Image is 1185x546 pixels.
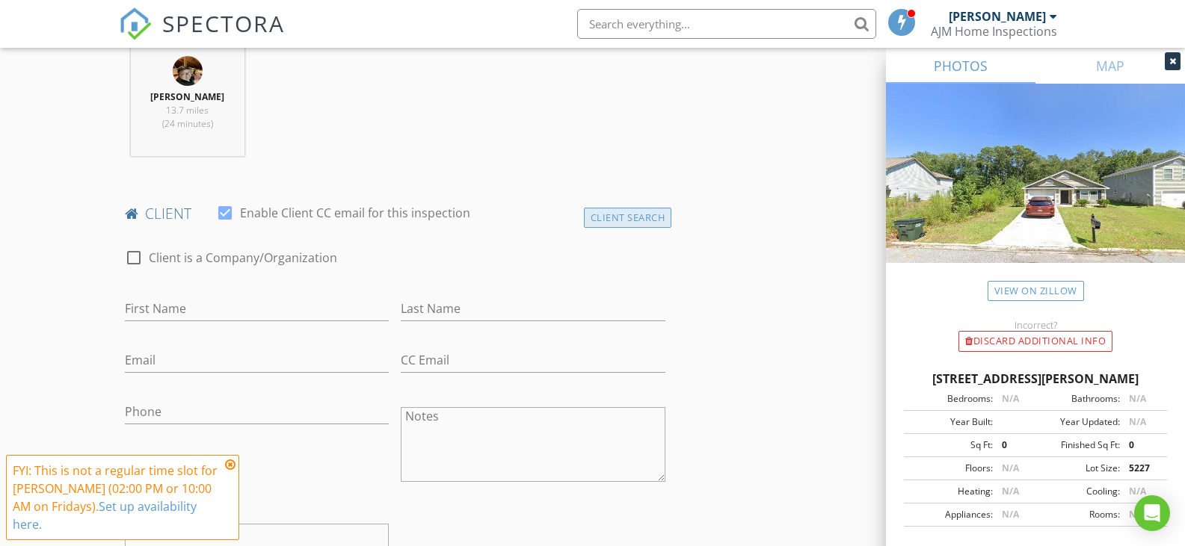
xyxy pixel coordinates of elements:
span: N/A [1002,392,1019,405]
div: 5227 [1120,462,1163,475]
span: N/A [1129,415,1146,428]
div: Bedrooms: [908,392,993,406]
a: PHOTOS [886,48,1035,84]
div: Open Intercom Messenger [1134,495,1170,531]
div: Appliances: [908,508,993,521]
span: N/A [1129,508,1146,521]
span: 13.7 miles [166,104,209,117]
span: N/A [1129,392,1146,405]
div: Discard Additional info [958,331,1112,352]
span: N/A [1002,485,1019,497]
div: Year Built: [908,415,993,429]
label: Enable Client CC email for this inspection [240,205,470,220]
span: SPECTORA [162,7,285,39]
span: N/A [1002,508,1019,521]
a: SPECTORA [119,20,285,52]
img: selfie_inspection.png [173,56,203,86]
div: AJM Home Inspections [931,24,1057,39]
div: 0 [993,438,1035,452]
div: 0 [1120,438,1163,452]
div: [PERSON_NAME] [949,9,1046,24]
div: Lot Size: [1035,462,1120,475]
div: Incorrect? [886,319,1185,331]
span: N/A [1002,462,1019,474]
div: Sq Ft: [908,438,993,452]
h4: client [125,204,666,223]
span: N/A [1129,485,1146,497]
div: Floors: [908,462,993,475]
div: [STREET_ADDRESS][PERSON_NAME] [904,370,1167,388]
input: Search everything... [577,9,876,39]
div: Heating: [908,485,993,498]
label: Client is a Company/Organization [149,250,337,265]
div: Finished Sq Ft: [1035,438,1120,452]
img: The Best Home Inspection Software - Spectora [119,7,152,40]
a: Set up availability here. [13,498,197,533]
span: (24 minutes) [162,117,213,130]
div: Bathrooms: [1035,392,1120,406]
div: Rooms: [1035,508,1120,521]
div: Year Updated: [1035,415,1120,429]
img: streetview [886,84,1185,299]
strong: [PERSON_NAME] [150,90,224,103]
div: Cooling: [1035,485,1120,498]
a: MAP [1035,48,1185,84]
div: Client Search [584,208,672,228]
div: FYI: This is not a regular time slot for [PERSON_NAME] (02:00 PM or 10:00 AM on Fridays). [13,462,221,533]
a: View on Zillow [988,281,1084,301]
